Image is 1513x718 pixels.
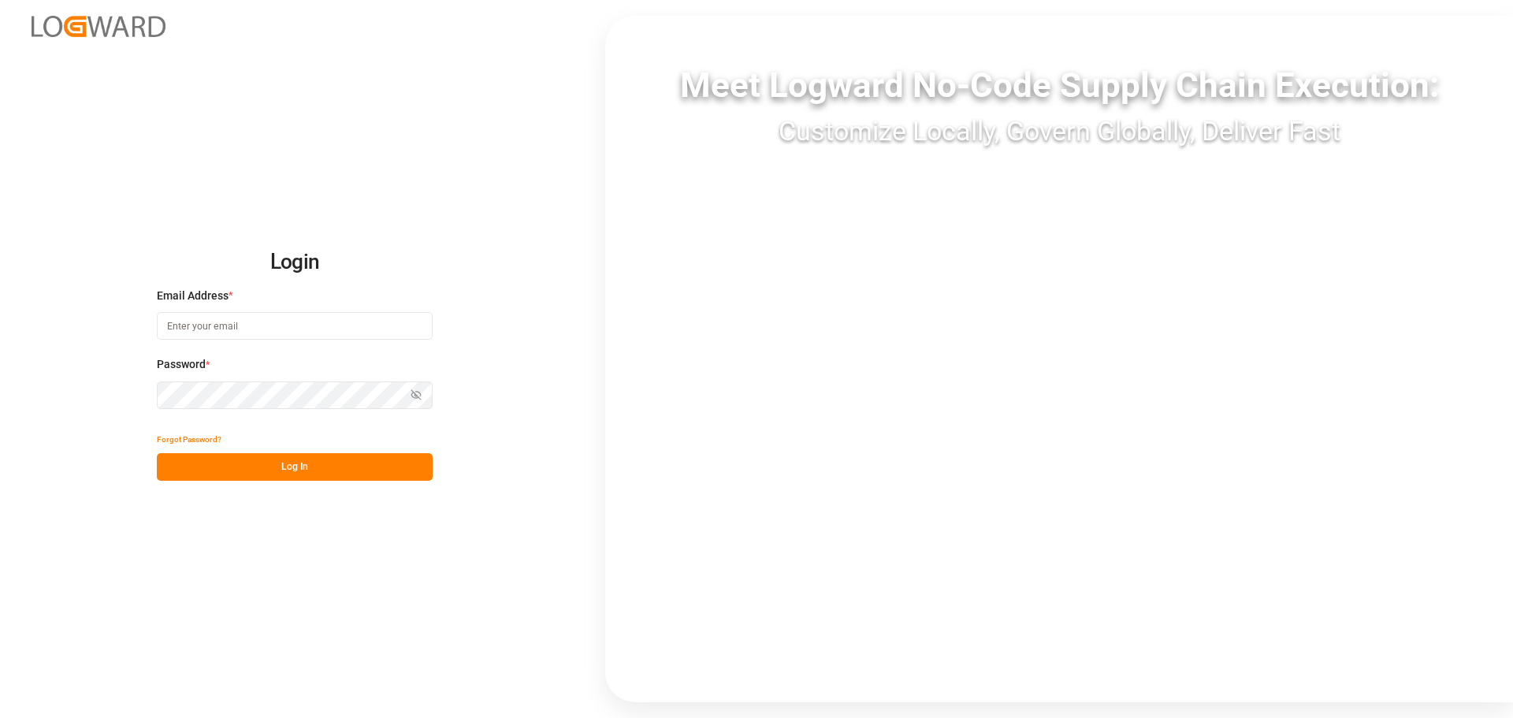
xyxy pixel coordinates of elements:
input: Enter your email [157,312,433,340]
img: Logward_new_orange.png [32,16,165,37]
span: Password [157,356,206,373]
div: Meet Logward No-Code Supply Chain Execution: [605,59,1513,111]
h2: Login [157,237,433,288]
button: Forgot Password? [157,426,221,453]
span: Email Address [157,288,229,304]
div: Customize Locally, Govern Globally, Deliver Fast [605,111,1513,151]
button: Log In [157,453,433,481]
